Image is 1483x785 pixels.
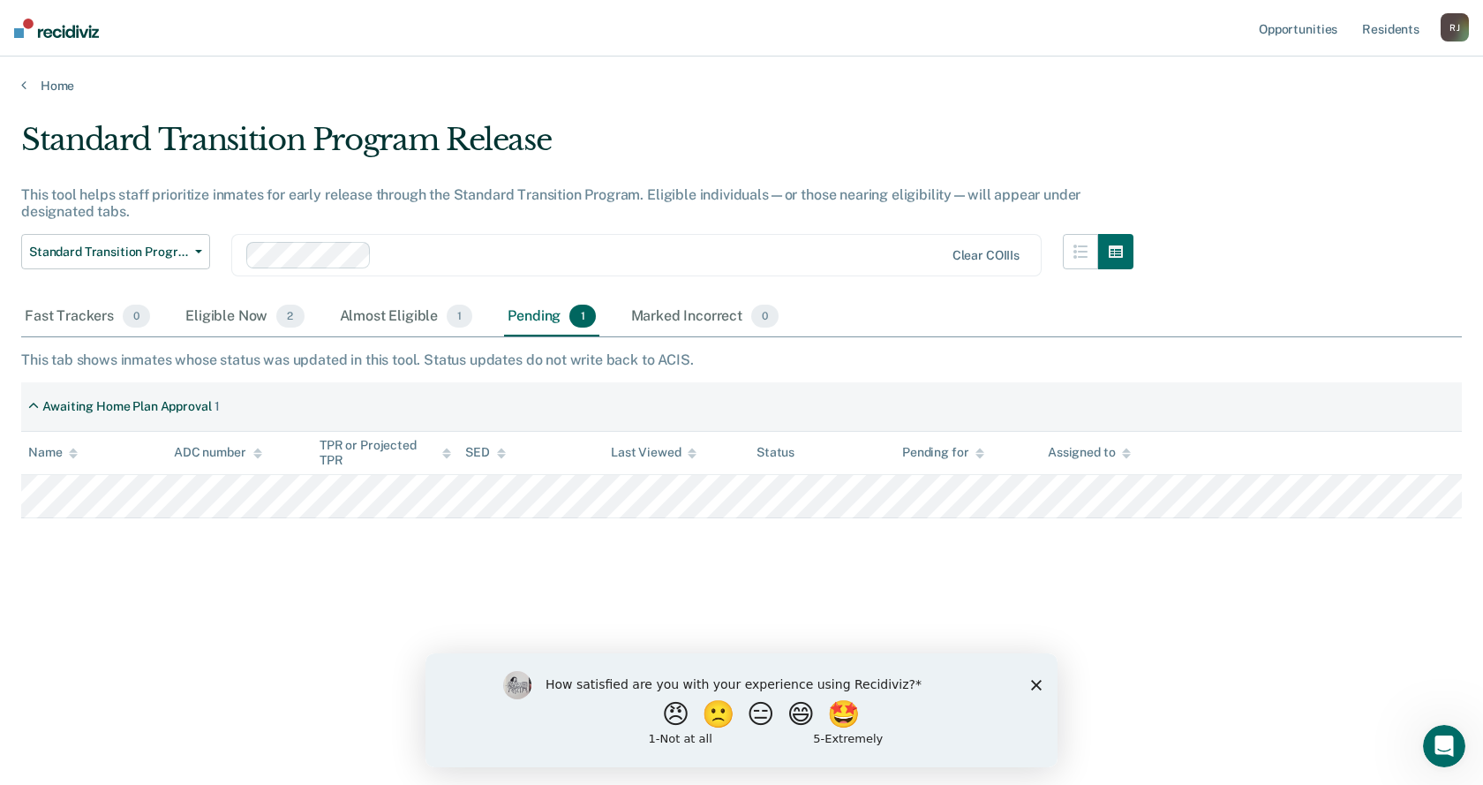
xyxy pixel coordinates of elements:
[447,305,472,328] span: 1
[42,399,211,414] div: Awaiting Home Plan Approval
[21,298,154,336] div: Fast Trackers0
[504,298,598,336] div: Pending1
[1441,13,1469,42] div: R J
[21,234,210,269] button: Standard Transition Program Release
[21,78,1462,94] a: Home
[29,245,188,260] span: Standard Transition Program Release
[276,305,304,328] span: 2
[336,298,477,336] div: Almost Eligible1
[751,305,779,328] span: 0
[215,399,220,414] div: 1
[1441,13,1469,42] button: RJ
[757,445,794,460] div: Status
[611,445,696,460] div: Last Viewed
[21,392,227,421] div: Awaiting Home Plan Approval1
[1423,725,1465,767] iframe: Intercom live chat
[320,438,451,468] div: TPR or Projected TPR
[902,445,984,460] div: Pending for
[21,122,1133,172] div: Standard Transition Program Release
[465,445,506,460] div: SED
[28,445,78,460] div: Name
[628,298,783,336] div: Marked Incorrect0
[14,19,99,38] img: Recidiviz
[1048,445,1131,460] div: Assigned to
[425,653,1058,767] iframe: Survey by Kim from Recidiviz
[123,305,150,328] span: 0
[182,298,307,336] div: Eligible Now2
[952,248,1020,263] div: Clear COIIIs
[174,445,262,460] div: ADC number
[569,305,595,328] span: 1
[21,186,1133,220] div: This tool helps staff prioritize inmates for early release through the Standard Transition Progra...
[21,351,1462,368] div: This tab shows inmates whose status was updated in this tool. Status updates do not write back to...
